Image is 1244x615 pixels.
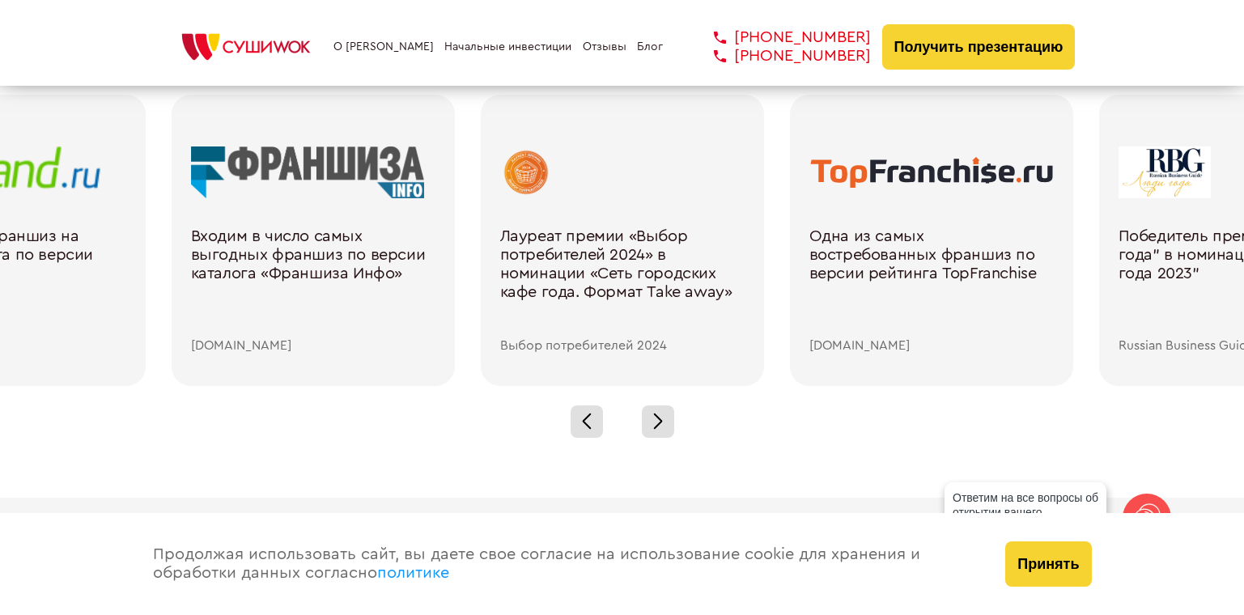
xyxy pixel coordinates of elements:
img: СУШИWOK [169,29,323,65]
a: О [PERSON_NAME] [333,40,434,53]
div: Одна из самых востребованных франшиз по версии рейтинга TopFranchise [809,227,1054,339]
a: Блог [637,40,663,53]
a: политике [377,565,449,581]
div: Входим в число самых выгодных франшиз по версии каталога «Франшиза Инфо» [191,227,435,339]
div: Выбор потребителей 2024 [500,338,745,353]
a: Начальные инвестиции [444,40,571,53]
div: Ответим на все вопросы об открытии вашего [PERSON_NAME]! [945,482,1106,542]
div: Лауреат премии «Выбор потребителей 2024» в номинации «Сеть городских кафе года. Формат Take away» [500,227,745,339]
button: Принять [1005,541,1091,587]
button: Получить презентацию [882,24,1076,70]
a: [PHONE_NUMBER] [690,28,871,47]
a: Входим в число самых выгодных франшиз по версии каталога «Франшиза Инфо» [DOMAIN_NAME] [191,146,435,354]
a: [PHONE_NUMBER] [690,47,871,66]
div: [DOMAIN_NAME] [191,338,435,353]
div: [DOMAIN_NAME] [809,338,1054,353]
div: Продолжая использовать сайт, вы даете свое согласие на использование cookie для хранения и обрабо... [137,513,990,615]
a: Отзывы [583,40,626,53]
